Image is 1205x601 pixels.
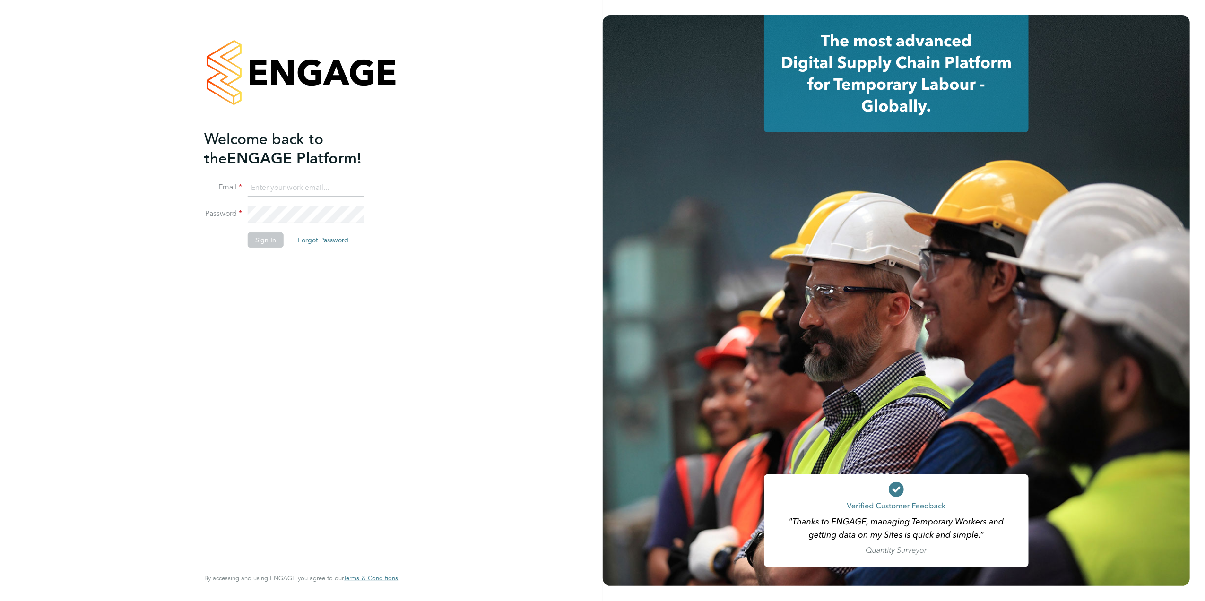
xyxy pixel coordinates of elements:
[290,232,356,248] button: Forgot Password
[248,180,364,197] input: Enter your work email...
[204,130,323,168] span: Welcome back to the
[204,574,398,582] span: By accessing and using ENGAGE you agree to our
[204,182,242,192] label: Email
[344,575,398,582] a: Terms & Conditions
[204,129,389,168] h2: ENGAGE Platform!
[248,232,284,248] button: Sign In
[204,209,242,219] label: Password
